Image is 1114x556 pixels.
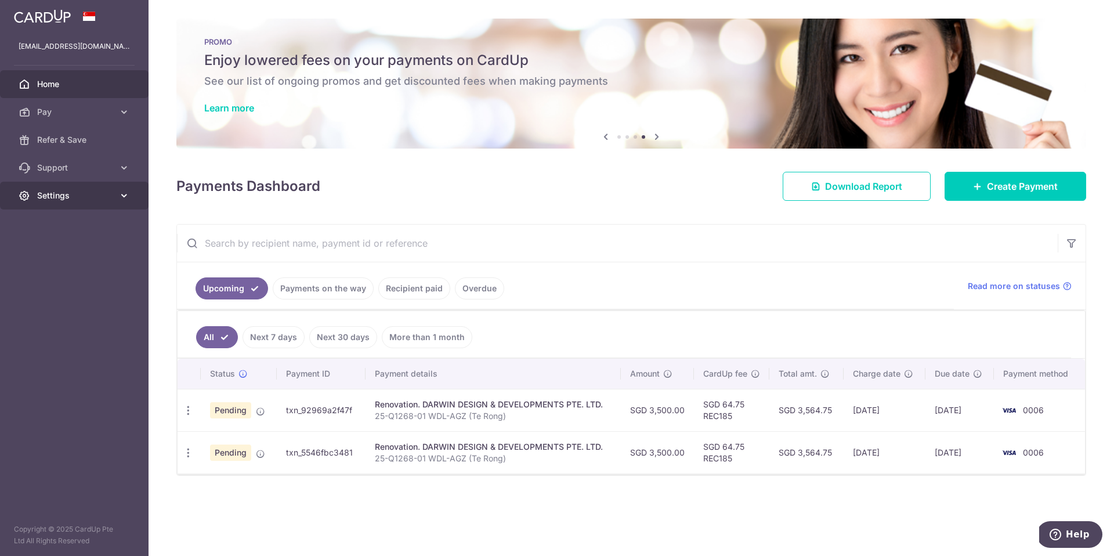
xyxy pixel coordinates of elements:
th: Payment ID [277,359,365,389]
td: SGD 3,500.00 [621,431,694,474]
span: Total amt. [779,368,817,380]
span: 0006 [1023,447,1044,457]
span: Settings [37,190,114,201]
th: Payment details [366,359,621,389]
td: SGD 3,500.00 [621,389,694,431]
a: Next 7 days [243,326,305,348]
a: Create Payment [945,172,1086,201]
span: Support [37,162,114,174]
td: [DATE] [844,431,925,474]
span: 0006 [1023,405,1044,415]
a: Upcoming [196,277,268,299]
td: [DATE] [925,389,994,431]
span: Pay [37,106,114,118]
h5: Enjoy lowered fees on your payments on CardUp [204,51,1058,70]
p: 25-Q1268-01 WDL-AGZ (Te Rong) [375,453,612,464]
a: Learn more [204,102,254,114]
img: CardUp [14,9,71,23]
a: Read more on statuses [968,280,1072,292]
td: SGD 3,564.75 [769,431,844,474]
a: Overdue [455,277,504,299]
span: Pending [210,445,251,461]
td: txn_5546fbc3481 [277,431,365,474]
iframe: Opens a widget where you can find more information [1039,521,1102,550]
td: SGD 3,564.75 [769,389,844,431]
a: Download Report [783,172,931,201]
span: Status [210,368,235,380]
td: txn_92969a2f47f [277,389,365,431]
td: [DATE] [844,389,925,431]
p: PROMO [204,37,1058,46]
h4: Payments Dashboard [176,176,320,197]
input: Search by recipient name, payment id or reference [177,225,1058,262]
span: Amount [630,368,660,380]
a: More than 1 month [382,326,472,348]
a: Payments on the way [273,277,374,299]
h6: See our list of ongoing promos and get discounted fees when making payments [204,74,1058,88]
td: [DATE] [925,431,994,474]
img: Bank Card [997,446,1021,460]
span: Charge date [853,368,900,380]
div: Renovation. DARWIN DESIGN & DEVELOPMENTS PTE. LTD. [375,441,612,453]
span: Pending [210,402,251,418]
p: 25-Q1268-01 WDL-AGZ (Te Rong) [375,410,612,422]
td: SGD 64.75 REC185 [694,389,769,431]
span: Home [37,78,114,90]
a: Recipient paid [378,277,450,299]
span: Create Payment [987,179,1058,193]
th: Payment method [994,359,1085,389]
span: Refer & Save [37,134,114,146]
span: Due date [935,368,970,380]
span: Read more on statuses [968,280,1060,292]
img: Latest Promos banner [176,19,1086,149]
span: Download Report [825,179,902,193]
p: [EMAIL_ADDRESS][DOMAIN_NAME] [19,41,130,52]
a: Next 30 days [309,326,377,348]
img: Bank Card [997,403,1021,417]
span: CardUp fee [703,368,747,380]
td: SGD 64.75 REC185 [694,431,769,474]
a: All [196,326,238,348]
div: Renovation. DARWIN DESIGN & DEVELOPMENTS PTE. LTD. [375,399,612,410]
